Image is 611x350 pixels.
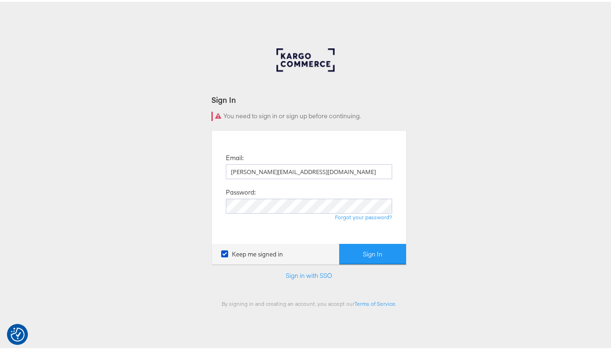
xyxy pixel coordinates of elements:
a: Sign in with SSO [286,269,332,278]
a: Forgot your password? [335,212,392,219]
label: Password: [226,186,256,195]
label: Email: [226,152,243,161]
div: You need to sign in or sign up before continuing. [211,110,407,119]
div: By signing in and creating an account, you accept our . [211,298,407,305]
label: Keep me signed in [221,248,283,257]
img: Revisit consent button [11,326,25,340]
button: Sign In [339,242,406,263]
a: Terms of Service [355,298,395,305]
button: Consent Preferences [11,326,25,340]
input: Email [226,162,392,177]
div: Sign In [211,93,407,103]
